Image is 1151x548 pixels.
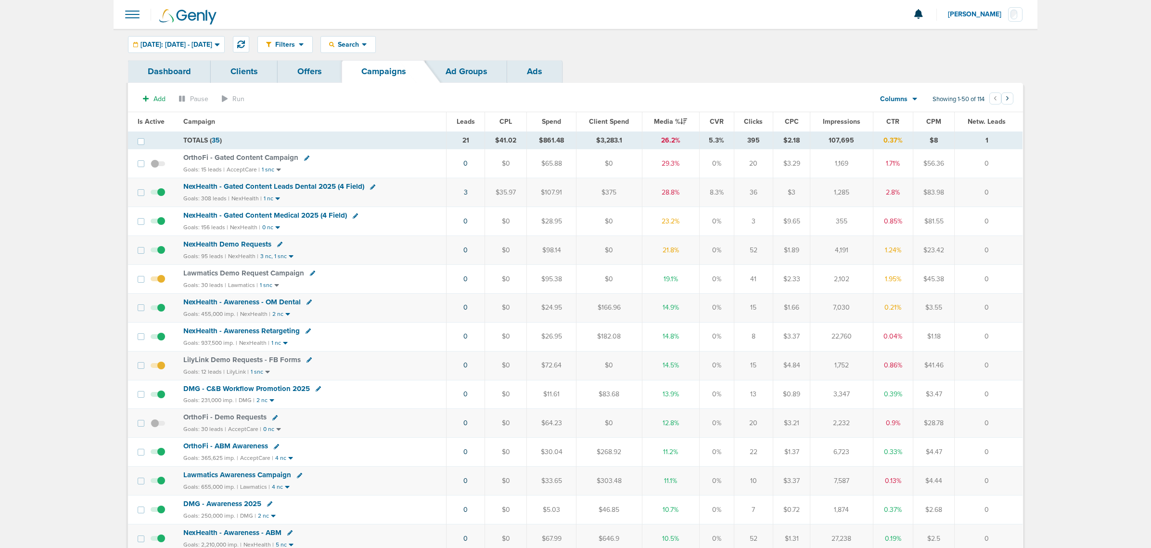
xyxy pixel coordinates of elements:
td: $0 [485,322,526,351]
small: NexHealth | [230,224,260,231]
td: $0 [485,380,526,409]
span: DMG - C&B Workflow Promotion 2025 [183,384,310,393]
td: $0 [485,207,526,236]
small: 3 nc, 1 snc [260,253,287,260]
td: 0.85% [873,207,913,236]
span: Leads [457,117,475,126]
a: 0 [463,419,468,427]
small: NexHealth | [231,195,262,202]
small: AcceptCare | [228,426,261,432]
td: $0 [485,496,526,524]
a: 0 [463,448,468,456]
td: 0 [955,264,1023,293]
small: LilyLink | [227,368,249,375]
td: 0% [699,380,734,409]
td: $0 [485,467,526,496]
a: 0 [463,535,468,543]
small: 1 nc [264,195,273,202]
td: 1,285 [810,178,873,207]
small: 1 snc [260,282,272,289]
td: $83.68 [576,380,642,409]
td: $81.55 [913,207,955,236]
small: Goals: 30 leads | [183,426,226,433]
td: 8.3% [699,178,734,207]
td: 21 [447,131,485,149]
td: 12.8% [642,409,699,438]
td: $0 [485,351,526,380]
small: AcceptCare | [240,455,273,461]
small: Goals: 15 leads | [183,166,225,173]
td: 3,347 [810,380,873,409]
td: 0 [955,149,1023,178]
td: 10 [734,467,773,496]
a: 0 [463,159,468,168]
td: $268.92 [576,438,642,467]
td: 14.8% [642,322,699,351]
td: 0% [699,409,734,438]
span: Spend [542,117,561,126]
td: 0.39% [873,380,913,409]
td: 13.9% [642,380,699,409]
span: Is Active [138,117,165,126]
td: 0% [699,264,734,293]
td: 0% [699,322,734,351]
td: 7,030 [810,293,873,322]
a: 0 [463,332,468,340]
span: NexHealth - Awareness Retargeting [183,326,300,335]
td: 22,760 [810,322,873,351]
td: 15 [734,351,773,380]
td: $41.02 [485,131,526,149]
td: $24.95 [527,293,576,322]
span: NexHealth Demo Requests [183,240,271,248]
td: $303.48 [576,467,642,496]
td: 107,695 [810,131,873,149]
td: $0 [576,351,642,380]
td: 19.1% [642,264,699,293]
td: $23.42 [913,236,955,265]
td: 36 [734,178,773,207]
td: $4.47 [913,438,955,467]
small: NexHealth | [239,339,269,346]
td: 0.37% [873,131,913,149]
td: 395 [734,131,773,149]
td: $4.84 [773,351,810,380]
td: $3,283.1 [576,131,642,149]
small: 0 nc [262,224,273,231]
a: 0 [463,303,468,312]
td: $861.48 [527,131,576,149]
td: 2,102 [810,264,873,293]
td: 1 [955,131,1023,149]
td: $28.95 [527,207,576,236]
span: OrthoFi - ABM Awareness [183,442,268,450]
a: Offers [278,60,342,83]
td: $0 [576,264,642,293]
span: Filters [271,40,299,49]
small: 1 snc [262,166,274,173]
small: NexHealth | [228,253,258,260]
td: 7 [734,496,773,524]
td: 0 [955,409,1023,438]
span: 35 [212,136,220,144]
small: 2 nc [258,512,269,520]
td: 2.8% [873,178,913,207]
span: NexHealth - Awareness - OM Dental [183,298,301,306]
span: NexHealth - Gated Content Medical 2025 (4 Field) [183,211,347,220]
span: Search [334,40,362,49]
span: CPL [499,117,512,126]
td: 10.7% [642,496,699,524]
td: $0.72 [773,496,810,524]
a: Ads [507,60,562,83]
button: Add [138,92,171,106]
td: $0 [576,149,642,178]
td: $0 [485,236,526,265]
td: $1.37 [773,438,810,467]
a: 0 [463,275,468,283]
span: CPM [926,117,941,126]
td: 4,191 [810,236,873,265]
small: DMG | [239,397,255,404]
span: Campaign [183,117,215,126]
td: 0% [699,351,734,380]
small: 2 nc [256,397,268,404]
td: $3.55 [913,293,955,322]
small: Goals: 156 leads | [183,224,228,231]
